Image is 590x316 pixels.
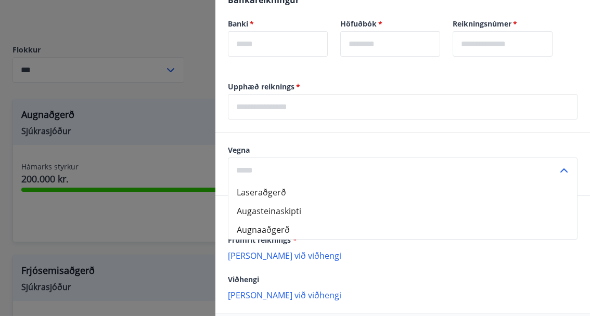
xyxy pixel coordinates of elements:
[228,289,578,300] p: [PERSON_NAME] við viðhengi
[228,202,577,220] li: Augasteinaskipti
[228,19,328,29] label: Banki
[228,250,578,260] p: [PERSON_NAME] við viðhengi
[228,94,578,120] div: Upphæð reiknings
[228,274,259,284] span: Viðhengi
[228,82,578,92] label: Upphæð reiknings
[340,19,440,29] label: Höfuðbók
[228,220,577,239] li: Augnaaðgerð
[453,19,553,29] label: Reikningsnúmer
[228,145,578,155] label: Vegna
[228,235,297,245] span: Frumrit reiknings
[228,183,577,202] li: Laseraðgerð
